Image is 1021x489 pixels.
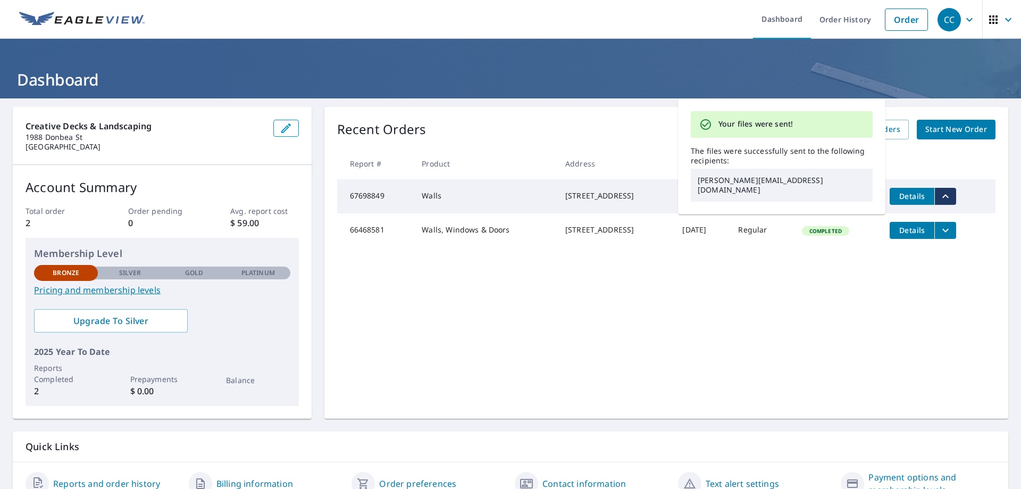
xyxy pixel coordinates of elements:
p: $ 59.00 [230,217,298,229]
th: Product [413,148,557,179]
td: 67698849 [337,179,414,213]
button: filesDropdownBtn-67698849 [934,188,956,205]
div: [STREET_ADDRESS] [565,225,666,235]
p: 0 [128,217,196,229]
p: 2 [34,385,98,397]
p: The files were successfully sent to the following recipients: [691,146,873,165]
div: Your files were sent! [718,114,793,135]
button: filesDropdownBtn-66468581 [934,222,956,239]
a: Pricing and membership levels [34,284,290,296]
p: Prepayments [130,374,194,385]
p: 2 [26,217,94,229]
span: Completed [803,227,848,235]
a: Upgrade To Silver [34,309,188,333]
p: Reports Completed [34,362,98,385]
p: Recent Orders [337,120,426,139]
p: Membership Level [34,246,290,261]
button: detailsBtn-66468581 [890,222,934,239]
div: CC [938,8,961,31]
th: Address [557,148,674,179]
p: $ 0.00 [130,385,194,397]
p: Gold [185,268,203,278]
h1: Dashboard [13,69,1008,90]
td: Regular [730,213,793,247]
p: Bronze [53,268,79,278]
a: Start New Order [917,120,995,139]
p: Account Summary [26,178,299,197]
span: Start New Order [925,123,987,136]
p: Total order [26,205,94,217]
span: Details [896,225,928,235]
p: [PERSON_NAME][EMAIL_ADDRESS][DOMAIN_NAME] [691,169,873,202]
td: [DATE] [674,213,730,247]
td: [DATE] [674,179,730,213]
button: detailsBtn-67698849 [890,188,934,205]
p: Order pending [128,205,196,217]
td: Walls, Windows & Doors [413,213,557,247]
p: Balance [226,375,290,386]
p: 1988 Donbea St [26,132,265,142]
p: [GEOGRAPHIC_DATA] [26,142,265,152]
td: Walls [413,179,557,213]
p: Creative Decks & Landscaping [26,120,265,132]
span: Upgrade To Silver [43,315,179,327]
p: Platinum [241,268,275,278]
p: Quick Links [26,440,995,453]
div: [STREET_ADDRESS] [565,190,666,201]
p: Avg. report cost [230,205,298,217]
img: EV Logo [19,12,145,28]
span: Details [896,191,928,201]
th: Report # [337,148,414,179]
th: Date [674,148,730,179]
td: 66468581 [337,213,414,247]
a: Order [885,9,928,31]
p: Silver [119,268,141,278]
p: 2025 Year To Date [34,345,290,358]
